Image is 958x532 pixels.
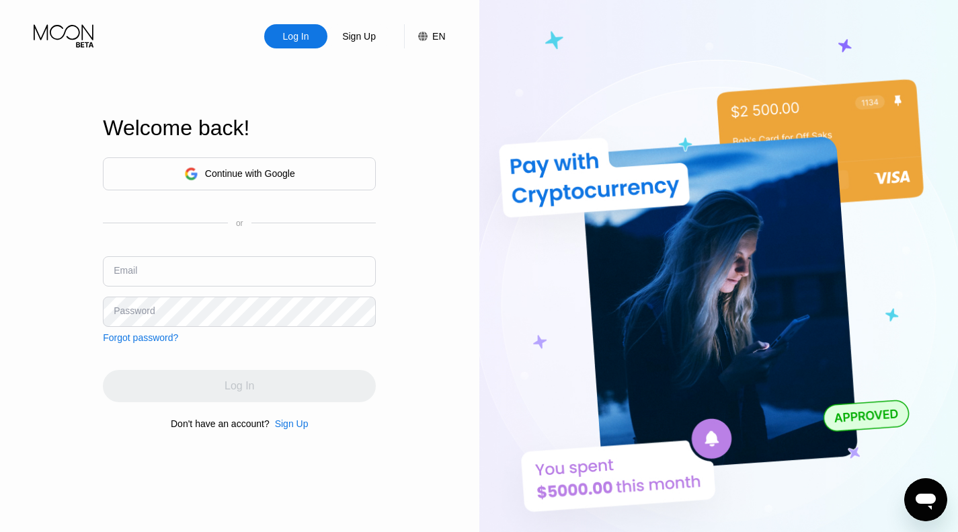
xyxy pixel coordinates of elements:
div: Sign Up [327,24,391,48]
div: Continue with Google [205,168,295,179]
div: Email [114,265,137,276]
div: Don't have an account? [171,418,270,429]
div: EN [404,24,445,48]
div: Log In [282,30,311,43]
div: EN [432,31,445,42]
div: Sign Up [270,418,309,429]
div: Continue with Google [103,157,376,190]
div: Sign Up [341,30,377,43]
div: or [236,219,243,228]
div: Log In [264,24,327,48]
iframe: Button to launch messaging window [904,478,947,521]
div: Forgot password? [103,332,178,343]
div: Welcome back! [103,116,376,141]
div: Password [114,305,155,316]
div: Sign Up [275,418,309,429]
